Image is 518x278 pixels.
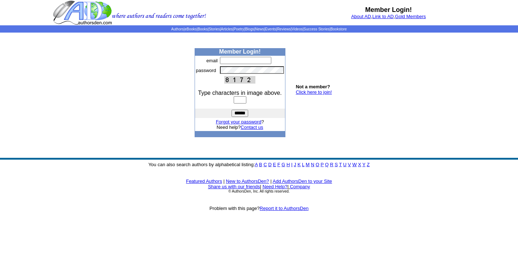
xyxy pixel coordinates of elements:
[302,162,305,167] a: L
[184,27,196,31] a: eBooks
[268,162,271,167] a: D
[311,162,314,167] a: N
[216,119,264,125] font: ?
[260,184,261,189] font: |
[352,162,357,167] a: W
[277,27,291,31] a: Reviews
[351,14,371,19] a: About AD
[226,178,269,184] a: New to AuthorsDen?
[186,178,222,184] a: Featured Authors
[265,27,276,31] a: Events
[320,162,323,167] a: P
[224,178,225,184] font: |
[303,27,330,31] a: Success Stories
[339,162,342,167] a: T
[171,27,347,31] span: | | | | | | | | | | | |
[277,162,280,167] a: F
[209,27,220,31] a: Stories
[294,162,296,167] a: J
[290,184,310,189] a: Company
[275,68,281,74] img: npw-badge-icon-locked.svg
[273,178,332,184] a: Add AuthorsDen to your Site
[287,184,310,189] font: |
[296,84,330,89] b: Not a member?
[216,119,262,125] a: Forgot your password
[207,58,218,63] font: email
[273,162,276,167] a: E
[292,27,302,31] a: Videos
[241,125,263,130] a: Contact us
[325,162,328,167] a: Q
[365,6,412,13] b: Member Login!
[316,162,319,167] a: O
[297,162,301,167] a: K
[351,14,426,19] font: , ,
[171,27,183,31] a: Authors
[255,162,258,167] a: A
[148,162,370,167] font: You can also search authors by alphabetical listing:
[395,14,426,19] a: Gold Members
[228,189,289,193] font: © AuthorsDen, Inc. All rights reserved.
[362,162,365,167] a: Y
[291,162,293,167] a: I
[335,162,338,167] a: S
[198,90,282,96] font: Type characters in image above.
[245,27,254,31] a: Blogs
[270,178,271,184] font: |
[348,162,351,167] a: V
[358,162,361,167] a: X
[281,162,285,167] a: G
[286,162,290,167] a: H
[306,162,310,167] a: M
[224,76,255,84] img: This Is CAPTCHA Image
[221,27,233,31] a: Articles
[234,27,244,31] a: Poetry
[255,27,264,31] a: News
[208,184,260,189] a: Share us with our friends
[275,58,281,64] img: npw-badge-icon-locked.svg
[263,162,267,167] a: C
[260,206,309,211] a: Report it to AuthorsDen
[330,162,333,167] a: R
[259,162,262,167] a: B
[372,14,394,19] a: Link to AD
[209,206,309,211] font: Problem with this page?
[367,162,370,167] a: Z
[263,184,288,189] a: Need Help?
[196,68,216,73] font: password
[219,49,261,55] b: Member Login!
[296,89,332,95] a: Click here to join!
[331,27,347,31] a: Bookstore
[343,162,347,167] a: U
[217,125,263,130] font: Need help?
[198,27,208,31] a: Books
